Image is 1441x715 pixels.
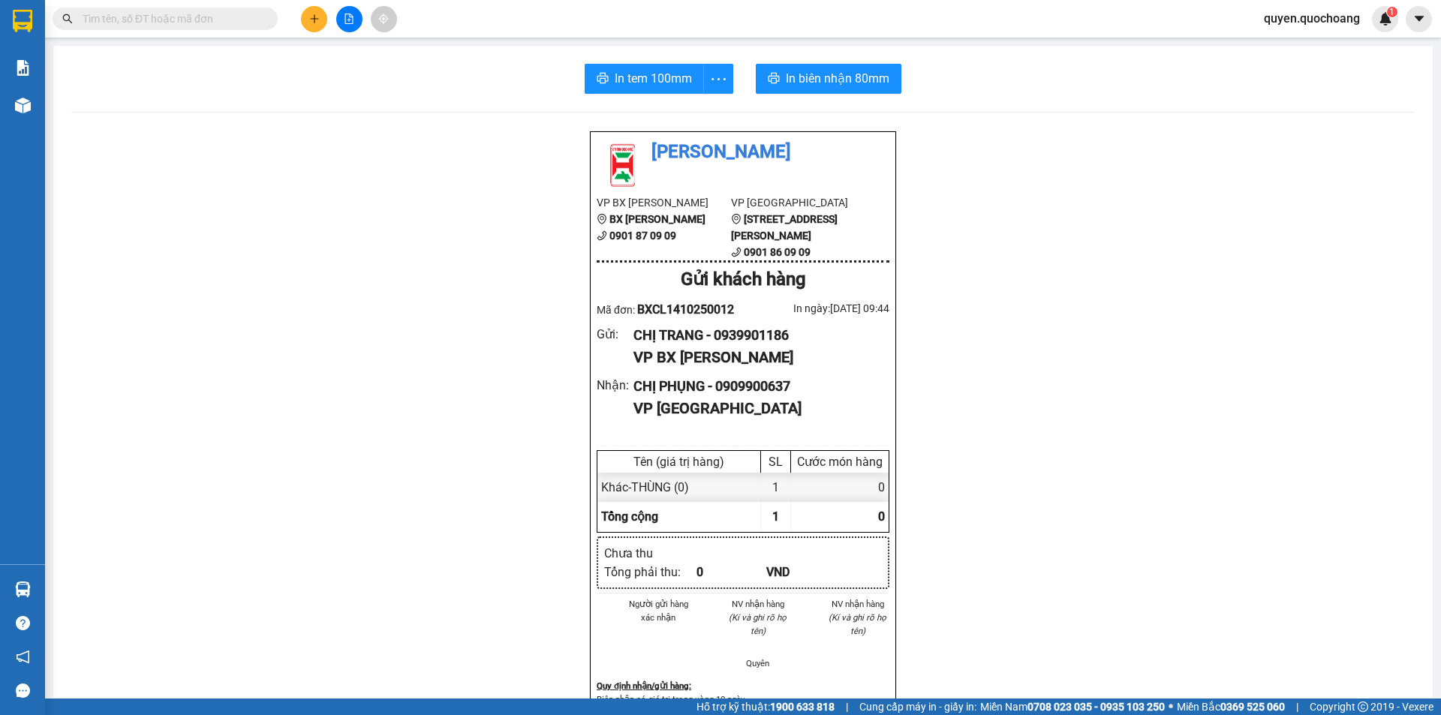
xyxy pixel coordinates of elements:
button: more [703,64,733,94]
div: CHỊ TRANG - 0939901186 [633,325,877,346]
span: Hỗ trợ kỹ thuật: [696,698,835,715]
li: Người gửi hàng xác nhận [627,597,690,624]
span: Khác - THÙNG (0) [601,480,689,494]
span: caret-down [1412,12,1426,26]
li: VP BX [PERSON_NAME] [597,194,731,211]
span: 1 [1389,7,1394,17]
div: Mã đơn: [597,300,743,319]
img: warehouse-icon [15,98,31,113]
button: plus [301,6,327,32]
div: Quy định nhận/gửi hàng : [597,679,889,692]
span: | [1296,698,1298,715]
div: 0 [696,563,766,581]
div: VP [GEOGRAPHIC_DATA] [633,397,877,420]
span: In tem 100mm [615,69,692,88]
span: In biên nhận 80mm [786,69,889,88]
span: phone [731,247,742,257]
li: VP [GEOGRAPHIC_DATA] [731,194,865,211]
b: 0901 86 09 09 [744,246,811,258]
span: environment [597,214,607,224]
img: icon-new-feature [1379,12,1392,26]
li: NV nhận hàng [727,597,790,611]
li: Quyên [727,656,790,670]
div: Cước món hàng [795,455,885,469]
i: (Kí và ghi rõ họ tên) [829,612,886,636]
span: question-circle [16,616,30,630]
button: caret-down [1406,6,1432,32]
div: VP BX [PERSON_NAME] [633,346,877,369]
div: SL [765,455,787,469]
sup: 1 [1387,7,1397,17]
span: 0 [878,509,885,524]
li: [PERSON_NAME] [597,138,889,167]
button: printerIn tem 100mm [585,64,704,94]
span: search [62,14,73,24]
div: Gửi khách hàng [597,266,889,294]
strong: 1900 633 818 [770,701,835,713]
span: Miền Bắc [1177,698,1285,715]
button: printerIn biên nhận 80mm [756,64,901,94]
span: file-add [344,14,354,24]
span: BXCL1410250012 [637,302,734,317]
span: Tổng cộng [601,509,658,524]
img: warehouse-icon [15,581,31,597]
span: Cung cấp máy in - giấy in: [859,698,976,715]
span: | [846,698,848,715]
b: BX [PERSON_NAME] [609,213,705,225]
span: plus [309,14,320,24]
b: 0901 87 09 09 [609,230,676,242]
div: 0 [791,473,889,502]
div: Chưa thu [604,544,696,563]
span: Miền Nam [980,698,1165,715]
i: (Kí và ghi rõ họ tên) [729,612,787,636]
span: phone [597,230,607,241]
img: logo.jpg [597,138,649,191]
div: Tên (giá trị hàng) [601,455,757,469]
div: CHỊ PHỤNG - 0909900637 [633,376,877,397]
button: aim [371,6,397,32]
span: message [16,683,30,698]
div: VND [766,563,836,581]
p: Biên nhận có giá trị trong vòng 10 ngày. [597,692,889,706]
span: environment [731,214,742,224]
input: Tìm tên, số ĐT hoặc mã đơn [83,11,260,27]
button: file-add [336,6,363,32]
span: printer [768,72,780,86]
span: ⚪️ [1169,704,1173,710]
strong: 0708 023 035 - 0935 103 250 [1027,701,1165,713]
div: In ngày: [DATE] 09:44 [743,300,889,317]
div: Nhận : [597,376,633,395]
b: [STREET_ADDRESS][PERSON_NAME] [731,213,838,242]
span: more [704,70,733,89]
strong: 0369 525 060 [1220,701,1285,713]
span: quyen.quochoang [1252,9,1372,28]
span: copyright [1358,701,1368,712]
div: 1 [761,473,791,502]
span: aim [378,14,389,24]
span: 1 [772,509,779,524]
img: solution-icon [15,60,31,76]
div: Tổng phải thu : [604,563,696,581]
li: NV nhận hàng [826,597,889,611]
img: logo-vxr [13,10,32,32]
span: notification [16,650,30,664]
span: printer [597,72,609,86]
div: Gửi : [597,325,633,344]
